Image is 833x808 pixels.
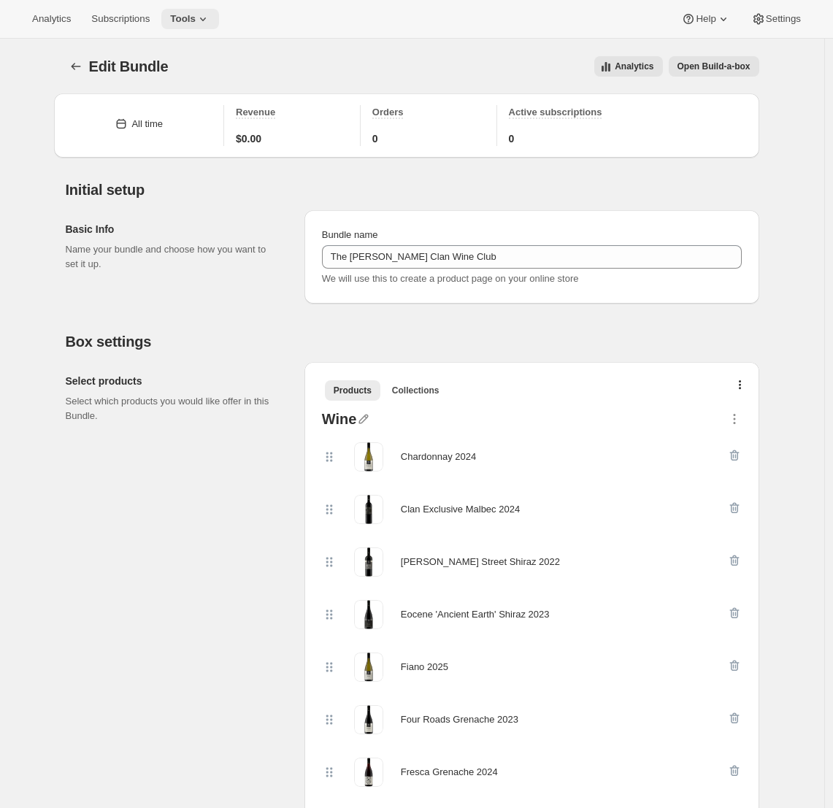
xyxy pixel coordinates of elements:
span: $0.00 [236,131,261,146]
div: All time [131,117,163,131]
button: Settings [742,9,810,29]
img: Clan Exclusive Malbec 2024 [354,495,383,524]
h2: Basic Info [66,222,281,236]
div: Chardonnay 2024 [401,450,476,464]
button: View links to open the build-a-box on the online store [669,56,759,77]
button: Subscriptions [82,9,158,29]
div: Wine [322,412,357,431]
button: Analytics [23,9,80,29]
div: Clan Exclusive Malbec 2024 [401,502,520,517]
span: Help [696,13,715,25]
img: Four Roads Grenache 2023 [354,705,383,734]
button: Help [672,9,739,29]
span: Bundle name [322,229,378,240]
h2: Initial setup [66,181,759,199]
span: Edit Bundle [89,58,169,74]
img: Eocene 'Ancient Earth' Shiraz 2023 [354,600,383,629]
span: 0 [372,131,378,146]
p: Select which products you would like offer in this Bundle. [66,394,281,423]
p: Name your bundle and choose how you want to set it up. [66,242,281,272]
span: Subscriptions [91,13,150,25]
div: Fresca Grenache 2024 [401,765,498,780]
span: Active subscriptions [509,107,602,118]
div: [PERSON_NAME] Street Shiraz 2022 [401,555,560,569]
span: Products [334,385,372,396]
div: Eocene 'Ancient Earth' Shiraz 2023 [401,607,550,622]
h2: Select products [66,374,281,388]
span: We will use this to create a product page on your online store [322,273,579,284]
button: Bundles [66,56,86,77]
span: Open Build-a-box [677,61,751,72]
img: Ellen Street Shiraz 2022 [354,547,383,577]
div: Four Roads Grenache 2023 [401,712,518,727]
span: Collections [392,385,439,396]
button: View all analytics related to this specific bundles, within certain timeframes [594,56,662,77]
span: Orders [372,107,404,118]
h2: Box settings [66,333,759,350]
input: ie. Smoothie box [322,245,742,269]
span: Settings [766,13,801,25]
div: Fiano 2025 [401,660,448,674]
img: Chardonnay 2024 [354,442,383,472]
span: Revenue [236,107,275,118]
span: Tools [170,13,196,25]
span: 0 [509,131,515,146]
span: Analytics [32,13,71,25]
span: Analytics [615,61,653,72]
button: Tools [161,9,219,29]
img: Fresca Grenache 2024 [354,758,383,787]
img: Fiano 2025 [354,653,383,682]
